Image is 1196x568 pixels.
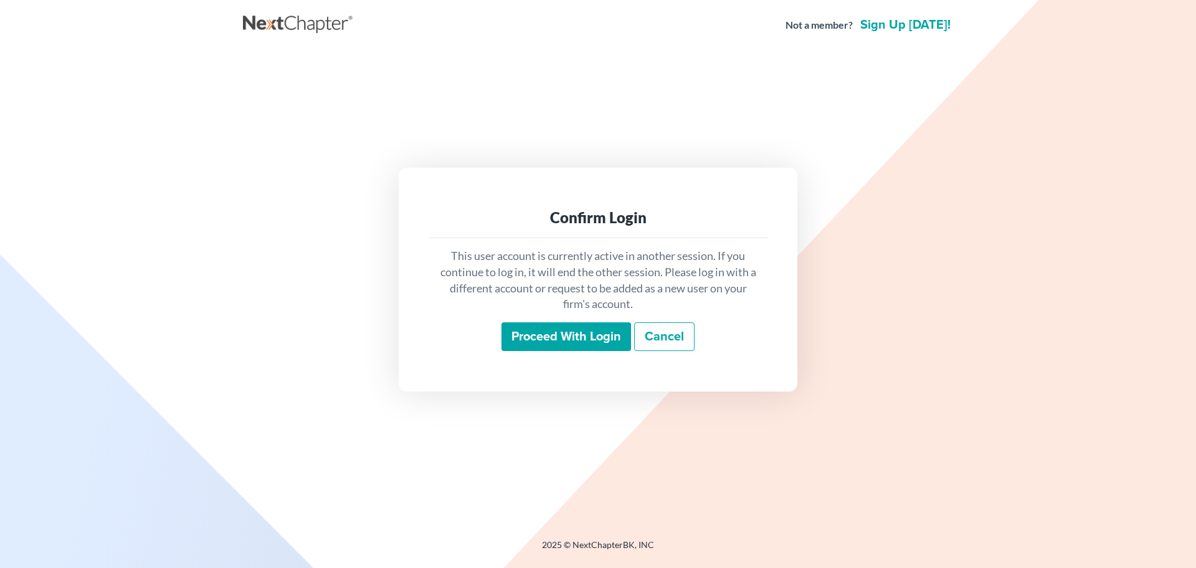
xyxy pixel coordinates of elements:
[243,539,953,561] div: 2025 © NextChapterBK, INC
[858,19,953,31] a: Sign up [DATE]!
[439,208,757,228] div: Confirm Login
[439,248,757,312] p: This user account is currently active in another session. If you continue to log in, it will end ...
[501,322,631,351] input: Proceed with login
[785,18,853,32] strong: Not a member?
[634,322,695,351] a: Cancel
